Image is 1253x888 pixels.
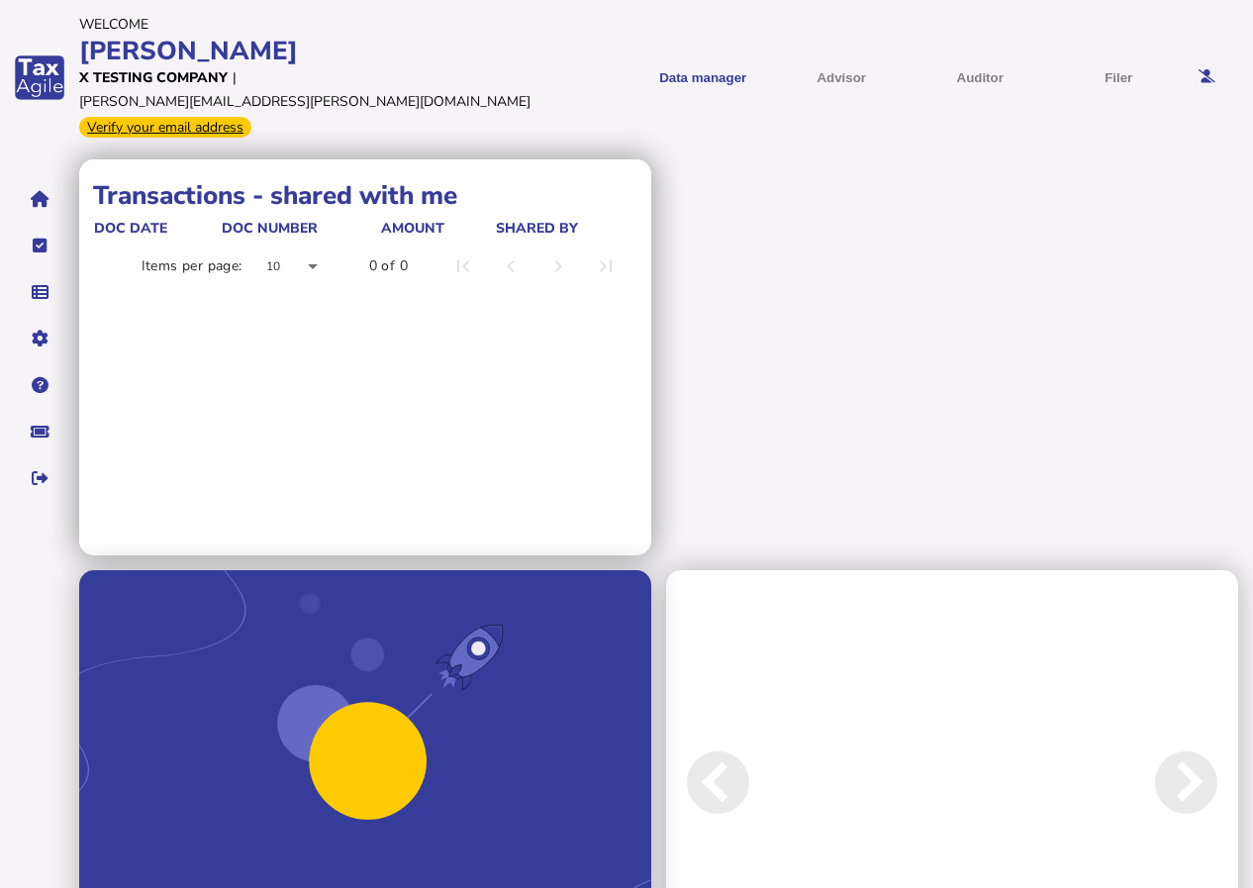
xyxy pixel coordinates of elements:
button: Auditor [917,53,1042,102]
div: | [233,68,237,87]
button: Shows a dropdown of VAT Advisor options [779,53,904,102]
button: Manage settings [19,318,60,359]
button: Filer [1056,53,1181,102]
button: Raise a support ticket [19,411,60,452]
div: [PERSON_NAME][EMAIL_ADDRESS][PERSON_NAME][DOMAIN_NAME] [79,92,530,111]
div: doc date [94,219,167,238]
button: Home [19,178,60,220]
div: doc date [94,219,220,238]
div: doc number [222,219,318,238]
button: Help pages [19,364,60,406]
i: Data manager [32,292,48,293]
div: shared by [496,219,634,238]
div: shared by [496,219,578,238]
div: Welcome [79,15,591,34]
menu: navigate products [601,53,1181,102]
div: 0 of 0 [369,256,408,276]
button: Shows a dropdown of Data manager options [640,53,765,102]
div: Verify your email address [79,117,251,138]
i: Email needs to be verified [1199,70,1215,83]
button: Data manager [19,271,60,313]
button: Sign out [19,457,60,499]
div: X Testing Company [79,68,228,87]
div: [PERSON_NAME] [79,34,591,68]
h1: Transactions - shared with me [93,178,637,213]
div: doc number [222,219,379,238]
button: Tasks [19,225,60,266]
div: Items per page: [142,256,242,276]
div: Amount [381,219,494,238]
div: Amount [381,219,444,238]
